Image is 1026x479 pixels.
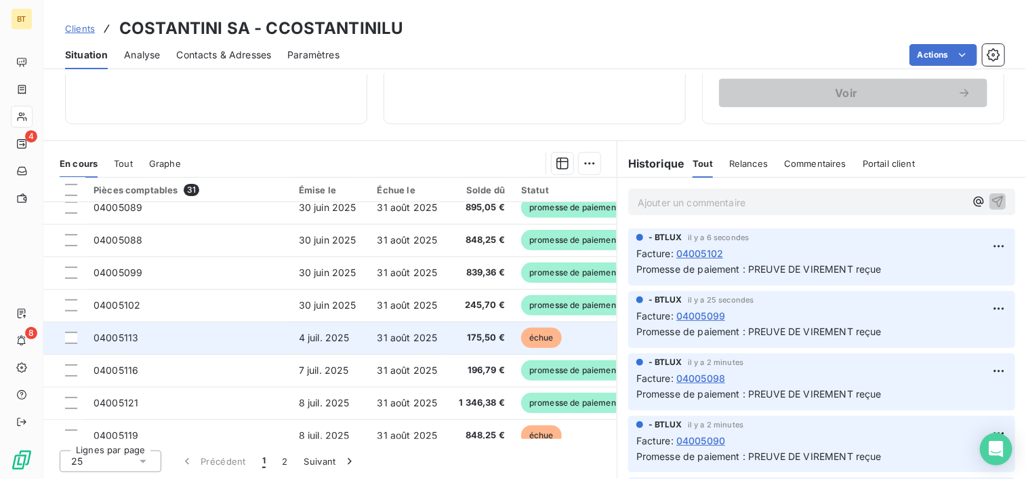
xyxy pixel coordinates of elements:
[649,419,682,431] span: - BTLUX
[636,451,882,462] span: Promesse de paiement : PREUVE DE VIREMENT reçue
[649,356,682,368] span: - BTLUX
[296,447,365,476] button: Suivant
[688,296,754,304] span: il y a 25 secondes
[94,429,138,441] span: 04005119
[636,263,882,275] span: Promesse de paiement : PREUVE DE VIREMENT reçue
[299,267,356,278] span: 30 juin 2025
[863,158,915,169] span: Portail client
[521,425,562,446] span: échue
[299,234,356,246] span: 30 juin 2025
[649,231,682,244] span: - BTLUX
[94,299,140,311] span: 04005102
[377,202,438,213] span: 31 août 2025
[521,197,627,218] span: promesse de paiement
[377,397,438,408] span: 31 août 2025
[676,309,725,323] span: 04005099
[649,294,682,306] span: - BTLUX
[25,130,37,142] span: 4
[688,358,743,366] span: il y a 2 minutes
[65,22,95,35] a: Clients
[299,397,350,408] span: 8 juil. 2025
[71,455,83,468] span: 25
[676,246,723,261] span: 04005102
[172,447,254,476] button: Précédent
[176,48,271,62] span: Contacts & Adresses
[453,364,505,377] span: 196,79 €
[636,326,882,337] span: Promesse de paiement : PREUVE DE VIREMENT reçue
[299,429,350,441] span: 8 juil. 2025
[377,429,438,441] span: 31 août 2025
[521,185,627,195] div: Statut
[94,234,142,246] span: 04005088
[377,267,438,278] span: 31 août 2025
[453,331,505,345] span: 175,50 €
[94,397,138,408] span: 04005121
[94,364,138,376] span: 04005116
[453,185,505,195] div: Solde dû
[377,299,438,311] span: 31 août 2025
[453,396,505,410] span: 1 346,38 €
[636,434,674,448] span: Facture :
[521,328,562,348] span: échue
[299,185,361,195] div: Émise le
[636,371,674,385] span: Facture :
[184,184,199,196] span: 31
[676,371,725,385] span: 04005098
[453,429,505,442] span: 848,25 €
[94,184,283,196] div: Pièces comptables
[453,201,505,214] span: 895,05 €
[676,434,725,448] span: 04005090
[274,447,295,476] button: 2
[65,48,108,62] span: Situation
[94,202,142,213] span: 04005089
[909,44,977,66] button: Actions
[287,48,340,62] span: Paramètres
[617,155,685,172] h6: Historique
[299,299,356,311] span: 30 juin 2025
[377,332,438,343] span: 31 août 2025
[94,267,142,278] span: 04005099
[784,158,846,169] span: Commentaires
[149,158,181,169] span: Graphe
[453,299,505,312] span: 245,70 €
[119,16,403,41] h3: COSTANTINI SA - CCOSTANTINILU
[693,158,713,169] span: Tout
[980,433,1012,465] div: Open Intercom Messenger
[719,79,987,107] button: Voir
[124,48,160,62] span: Analyse
[453,266,505,280] span: 839,36 €
[521,393,627,413] span: promesse de paiement
[521,263,627,283] span: promesse de paiement
[453,233,505,247] span: 848,25 €
[636,388,882,400] span: Promesse de paiement : PREUVE DE VIREMENT reçue
[11,449,33,471] img: Logo LeanPay
[735,88,958,98] span: Voir
[636,309,674,323] span: Facture :
[521,295,627,315] span: promesse de paiement
[521,360,627,381] span: promesse de paiement
[11,8,33,30] div: BT
[299,202,356,213] span: 30 juin 2025
[114,158,133,169] span: Tout
[25,327,37,339] span: 8
[688,421,743,429] span: il y a 2 minutes
[688,233,750,242] span: il y a 6 secondes
[60,158,98,169] span: En cours
[377,364,438,376] span: 31 août 2025
[65,23,95,34] span: Clients
[254,447,274,476] button: 1
[94,332,138,343] span: 04005113
[299,364,349,376] span: 7 juil. 2025
[262,455,266,468] span: 1
[377,234,438,246] span: 31 août 2025
[521,230,627,250] span: promesse de paiement
[377,185,438,195] div: Échue le
[729,158,768,169] span: Relances
[636,246,674,261] span: Facture :
[299,332,350,343] span: 4 juil. 2025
